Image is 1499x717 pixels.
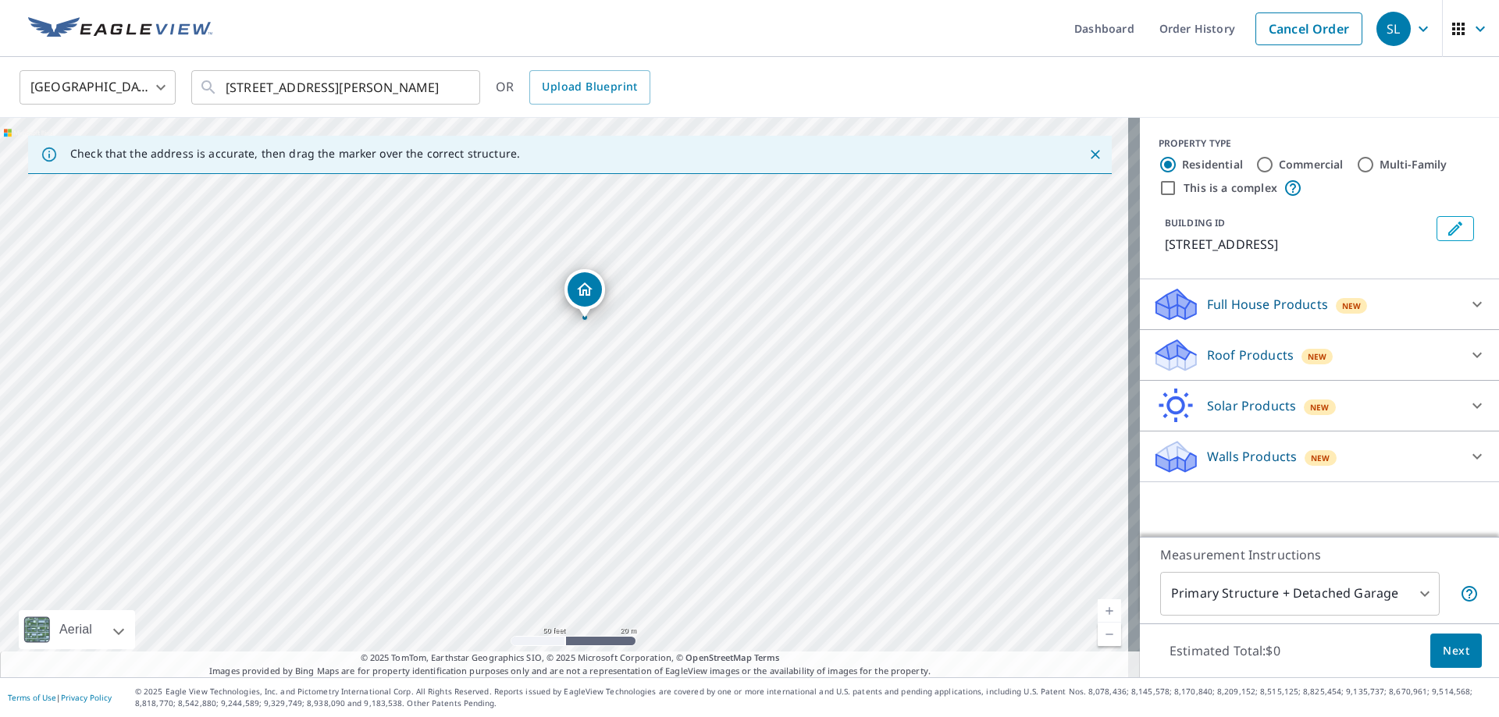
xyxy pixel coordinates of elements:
[1255,12,1362,45] a: Cancel Order
[1430,634,1482,669] button: Next
[1310,401,1330,414] span: New
[361,651,780,665] span: © 2025 TomTom, Earthstar Geographics SIO, © 2025 Microsoft Corporation, ©
[542,77,637,97] span: Upload Blueprint
[226,66,448,109] input: Search by address or latitude-longitude
[8,692,56,703] a: Terms of Use
[70,147,520,161] p: Check that the address is accurate, then drag the marker over the correct structure.
[1165,216,1225,229] p: BUILDING ID
[1207,447,1297,466] p: Walls Products
[1184,180,1277,196] label: This is a complex
[1098,599,1121,623] a: Current Level 19, Zoom In
[1159,137,1480,151] div: PROPERTY TYPE
[1098,623,1121,646] a: Current Level 19, Zoom Out
[1376,12,1411,46] div: SL
[1443,641,1469,661] span: Next
[135,686,1491,709] p: © 2025 Eagle View Technologies, Inc. and Pictometry International Corp. All Rights Reserved. Repo...
[1085,144,1106,165] button: Close
[1311,452,1330,464] span: New
[28,17,212,41] img: EV Logo
[685,651,751,663] a: OpenStreetMap
[1182,157,1243,172] label: Residential
[529,70,650,105] a: Upload Blueprint
[1308,350,1327,363] span: New
[1460,584,1479,603] span: Your report will include the primary structure and a detached garage if one exists.
[564,269,605,318] div: Dropped pin, building 1, Residential property, 80 Heritage Dr Cheshire, CT 06410
[1207,396,1296,415] p: Solar Products
[61,692,112,703] a: Privacy Policy
[1152,387,1487,424] div: Solar ProductsNew
[496,70,650,105] div: OR
[1207,295,1328,314] p: Full House Products
[1160,572,1440,616] div: Primary Structure + Detached Garage
[19,610,135,649] div: Aerial
[1279,157,1344,172] label: Commercial
[20,66,176,109] div: [GEOGRAPHIC_DATA]
[1160,545,1479,564] p: Measurement Instructions
[1207,346,1294,364] p: Roof Products
[754,651,780,663] a: Terms
[55,610,97,649] div: Aerial
[1157,634,1293,668] p: Estimated Total: $0
[1152,438,1487,475] div: Walls ProductsNew
[1152,336,1487,374] div: Roof ProductsNew
[1165,235,1430,254] p: [STREET_ADDRESS]
[8,693,112,702] p: |
[1152,286,1487,323] div: Full House ProductsNew
[1342,300,1362,312] span: New
[1437,216,1474,241] button: Edit building 1
[1380,157,1447,172] label: Multi-Family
